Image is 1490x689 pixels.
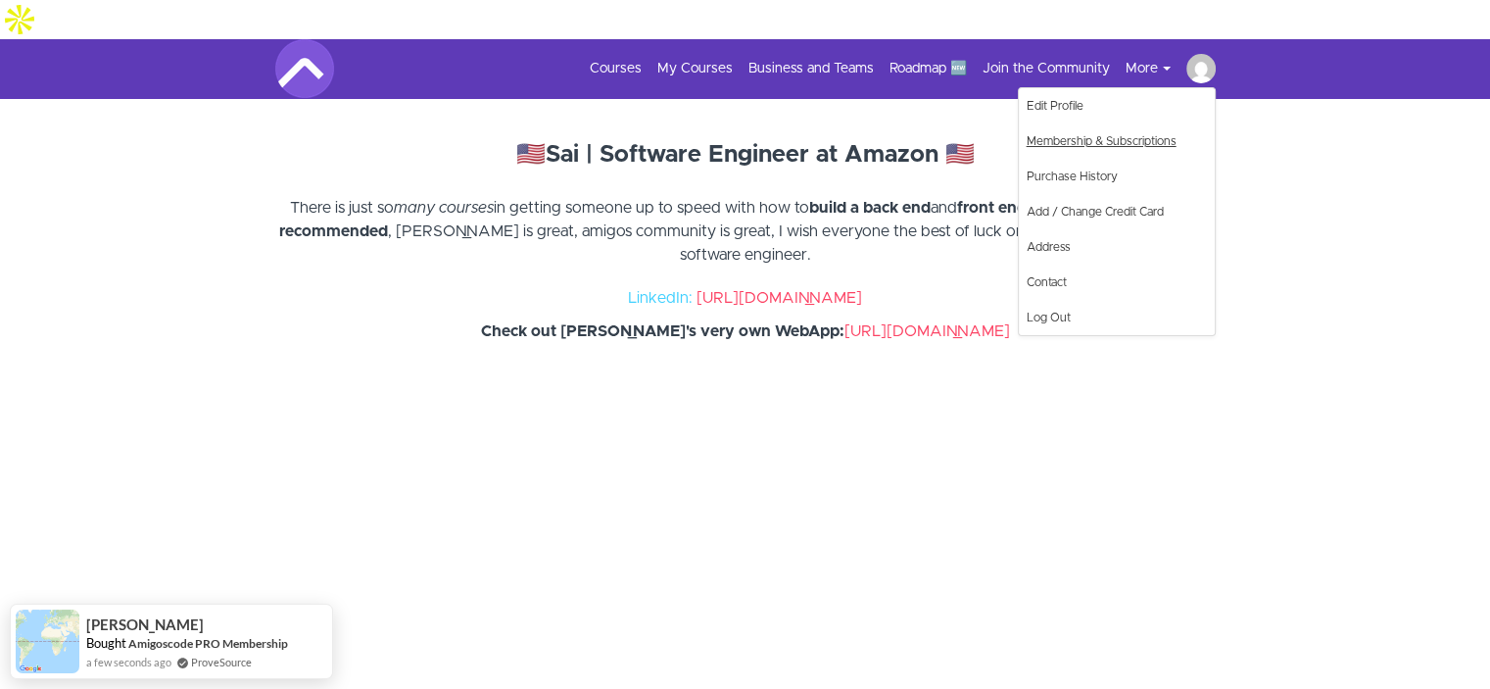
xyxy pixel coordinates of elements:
a: Address [1019,229,1215,265]
img: provesource social proof notification image [16,610,79,673]
a: ProveSource [191,654,252,670]
a: [URL][DOMAIN_NAME] [844,323,1010,339]
a: Join the Community [983,59,1110,78]
button: More [1126,59,1186,78]
span: Bought [86,635,126,651]
strong: Check out [PERSON_NAME]'s very own WebApp: [481,323,844,339]
a: Contact [1019,265,1215,300]
em: many courses [394,200,494,216]
strong: 🇺🇸 [945,143,975,167]
a: Business and Teams [748,59,874,78]
a: Log Out [1019,300,1215,335]
span: in getting someone up to speed with how to [494,200,809,216]
a: Edit Profile [1019,88,1215,123]
span: and [931,200,957,216]
img: Amigoscode [275,39,334,98]
strong: build a back end [809,200,931,216]
a: Roadmap 🆕 [889,59,967,78]
strong: 🇺🇸 [516,143,546,167]
a: Purchase History [1019,159,1215,194]
span: a few seconds ago [86,654,171,670]
a: [URL][DOMAIN_NAME] [697,290,862,306]
img: stefandsavic@gmail.com [1186,54,1216,83]
span: , [PERSON_NAME] is great, amigos community is great, I wish everyone the best of luck on their jo... [388,223,1212,263]
strong: Sai | Software Engineer at Amazon [546,143,938,167]
a: My Courses [657,59,733,78]
span: There is just so [290,200,394,216]
strong: front end [957,200,1027,216]
a: Amigoscode PRO Membership [128,636,288,651]
span: [PERSON_NAME] [86,616,204,633]
a: Add / Change Credit Card [1019,194,1215,229]
span: LinkedIn: [628,290,693,306]
a: Membership & Subscriptions [1019,123,1215,159]
a: Courses [590,59,642,78]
